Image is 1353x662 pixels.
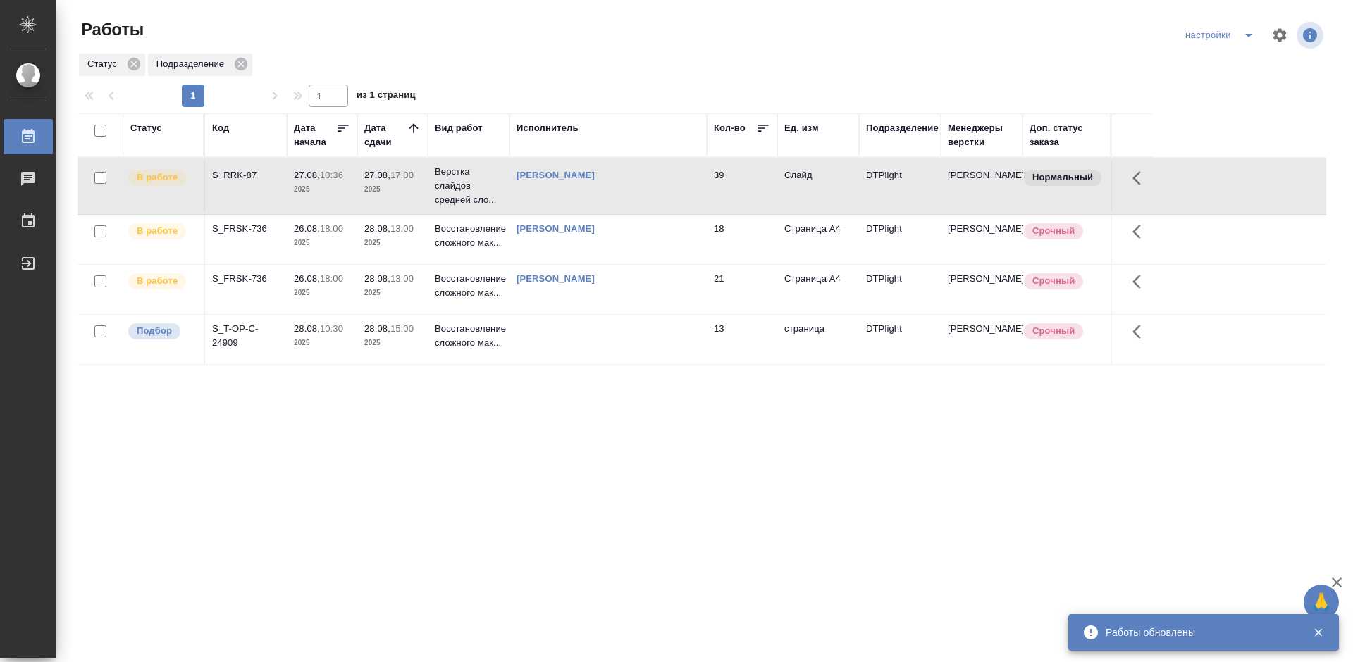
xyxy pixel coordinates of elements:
[320,170,343,180] p: 10:36
[127,222,197,241] div: Исполнитель выполняет работу
[79,54,145,76] div: Статус
[212,322,280,350] div: S_T-OP-C-24909
[435,165,502,207] p: Верстка слайдов средней сло...
[127,322,197,341] div: Можно подбирать исполнителей
[364,223,390,234] p: 28.08,
[364,182,421,196] p: 2025
[148,54,252,76] div: Подразделение
[294,223,320,234] p: 26.08,
[390,170,414,180] p: 17:00
[320,223,343,234] p: 18:00
[127,168,197,187] div: Исполнитель выполняет работу
[859,161,941,211] td: DTPlight
[1182,24,1263,46] div: split button
[1309,587,1333,617] span: 🙏
[435,121,483,135] div: Вид работ
[1297,22,1326,49] span: Посмотреть информацию
[294,273,320,284] p: 26.08,
[212,121,229,135] div: Код
[948,272,1015,286] p: [PERSON_NAME]
[1032,224,1075,238] p: Срочный
[294,182,350,196] p: 2025
[364,323,390,334] p: 28.08,
[1124,161,1158,195] button: Здесь прячутся важные кнопки
[1124,265,1158,299] button: Здесь прячутся важные кнопки
[87,57,122,71] p: Статус
[156,57,229,71] p: Подразделение
[517,273,595,284] a: [PERSON_NAME]
[777,315,859,364] td: страница
[390,223,414,234] p: 13:00
[78,18,144,41] span: Работы
[364,121,407,149] div: Дата сдачи
[294,121,336,149] div: Дата начала
[777,265,859,314] td: Страница А4
[390,323,414,334] p: 15:00
[137,224,178,238] p: В работе
[707,315,777,364] td: 13
[1032,274,1075,288] p: Срочный
[294,236,350,250] p: 2025
[435,322,502,350] p: Восстановление сложного мак...
[1032,324,1075,338] p: Срочный
[777,215,859,264] td: Страница А4
[859,265,941,314] td: DTPlight
[127,272,197,291] div: Исполнитель выполняет работу
[1263,18,1297,52] span: Настроить таблицу
[364,286,421,300] p: 2025
[137,274,178,288] p: В работе
[1124,315,1158,349] button: Здесь прячутся важные кнопки
[294,323,320,334] p: 28.08,
[517,121,579,135] div: Исполнитель
[130,121,162,135] div: Статус
[320,273,343,284] p: 18:00
[1304,626,1333,639] button: Закрыть
[364,236,421,250] p: 2025
[1304,585,1339,620] button: 🙏
[714,121,746,135] div: Кол-во
[948,168,1015,182] p: [PERSON_NAME]
[320,323,343,334] p: 10:30
[364,336,421,350] p: 2025
[707,161,777,211] td: 39
[777,161,859,211] td: Слайд
[435,272,502,300] p: Восстановление сложного мак...
[364,170,390,180] p: 27.08,
[1106,625,1292,639] div: Работы обновлены
[364,273,390,284] p: 28.08,
[137,170,178,185] p: В работе
[517,170,595,180] a: [PERSON_NAME]
[707,265,777,314] td: 21
[1030,121,1104,149] div: Доп. статус заказа
[294,336,350,350] p: 2025
[707,215,777,264] td: 18
[859,315,941,364] td: DTPlight
[435,222,502,250] p: Восстановление сложного мак...
[390,273,414,284] p: 13:00
[294,170,320,180] p: 27.08,
[948,222,1015,236] p: [PERSON_NAME]
[866,121,939,135] div: Подразделение
[859,215,941,264] td: DTPlight
[948,121,1015,149] div: Менеджеры верстки
[784,121,819,135] div: Ед. изм
[1032,170,1093,185] p: Нормальный
[137,324,172,338] p: Подбор
[517,223,595,234] a: [PERSON_NAME]
[212,168,280,182] div: S_RRK-87
[212,272,280,286] div: S_FRSK-736
[948,322,1015,336] p: [PERSON_NAME]
[357,87,416,107] span: из 1 страниц
[212,222,280,236] div: S_FRSK-736
[294,286,350,300] p: 2025
[1124,215,1158,249] button: Здесь прячутся важные кнопки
